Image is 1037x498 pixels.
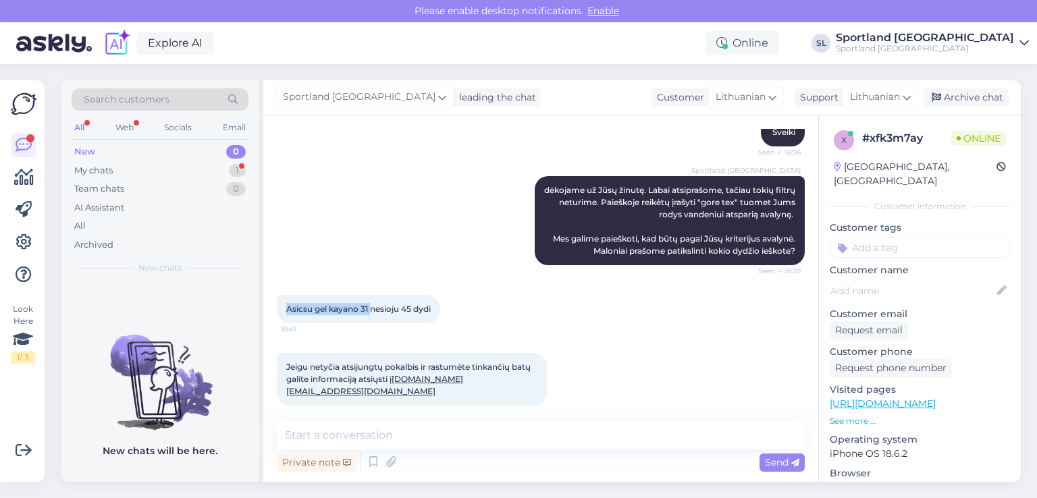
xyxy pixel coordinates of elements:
div: New [74,145,95,159]
p: Operating system [830,433,1010,447]
div: Request phone number [830,359,952,377]
div: My chats [74,164,113,177]
span: 18:42 [281,406,331,416]
div: leading the chat [454,90,536,105]
span: Online [951,131,1006,146]
div: [GEOGRAPHIC_DATA], [GEOGRAPHIC_DATA] [834,160,996,188]
span: Enable [583,5,623,17]
span: Sportland [GEOGRAPHIC_DATA] [283,90,435,105]
div: AI Assistant [74,201,124,215]
div: Request email [830,321,908,339]
p: Safari 18.6 [830,480,1010,495]
a: Explore AI [136,32,214,55]
div: Archive chat [924,88,1009,107]
div: 1 / 3 [11,352,35,364]
span: 18:41 [281,324,331,334]
p: Customer name [830,263,1010,277]
img: Askly Logo [11,91,36,117]
span: Sveiki [772,127,795,137]
div: Customer [652,90,704,105]
span: Lithuanian [716,90,766,105]
span: x [841,135,847,145]
img: explore-ai [103,29,131,57]
p: Browser [830,466,1010,480]
p: See more ... [830,415,1010,427]
span: Seen ✓ 18:36 [750,147,801,157]
p: Visited pages [830,383,1010,397]
a: [URL][DOMAIN_NAME] [830,397,936,410]
div: All [74,219,86,233]
div: Web [113,119,136,136]
div: Socials [161,119,194,136]
p: Customer phone [830,345,1010,359]
span: Search customers [84,92,169,107]
div: # xfk3m7ay [862,130,951,146]
input: Add name [830,283,994,298]
span: Jeigu netyčia atsijungtų pokalbis ir rastumėte tinkančių batų galite informaciją atsiųsti į [286,362,533,396]
span: Seen ✓ 18:39 [750,266,801,276]
input: Add a tag [830,238,1010,258]
span: Send [765,456,799,468]
div: Customer information [830,200,1010,213]
div: Archived [74,238,113,252]
div: SL [812,34,830,53]
p: Customer tags [830,221,1010,235]
div: 0 [226,145,246,159]
div: Look Here [11,303,35,364]
div: Support [795,90,839,105]
span: Asicsu gel kayano 31 nesioju 45 dydi [286,304,431,314]
div: Online [706,31,779,55]
img: No chats [61,310,259,432]
div: Team chats [74,182,124,196]
span: Lithuanian [850,90,900,105]
span: New chats [138,262,182,274]
div: 1 [229,164,246,177]
div: 0 [226,182,246,196]
div: All [72,119,87,136]
div: Sportland [GEOGRAPHIC_DATA] [836,43,1014,54]
div: Email [220,119,248,136]
div: Sportland [GEOGRAPHIC_DATA] [836,32,1014,43]
p: Customer email [830,307,1010,321]
span: dėkojame už Jūsų žinutę. Labai atsiprašome, tačiau tokių filtrų neturime. Paieškoje reikėtų įrašy... [544,185,797,256]
a: Sportland [GEOGRAPHIC_DATA]Sportland [GEOGRAPHIC_DATA] [836,32,1029,54]
p: iPhone OS 18.6.2 [830,447,1010,461]
div: Private note [277,453,356,472]
span: Sportland [GEOGRAPHIC_DATA] [691,165,801,175]
p: New chats will be here. [103,444,217,458]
